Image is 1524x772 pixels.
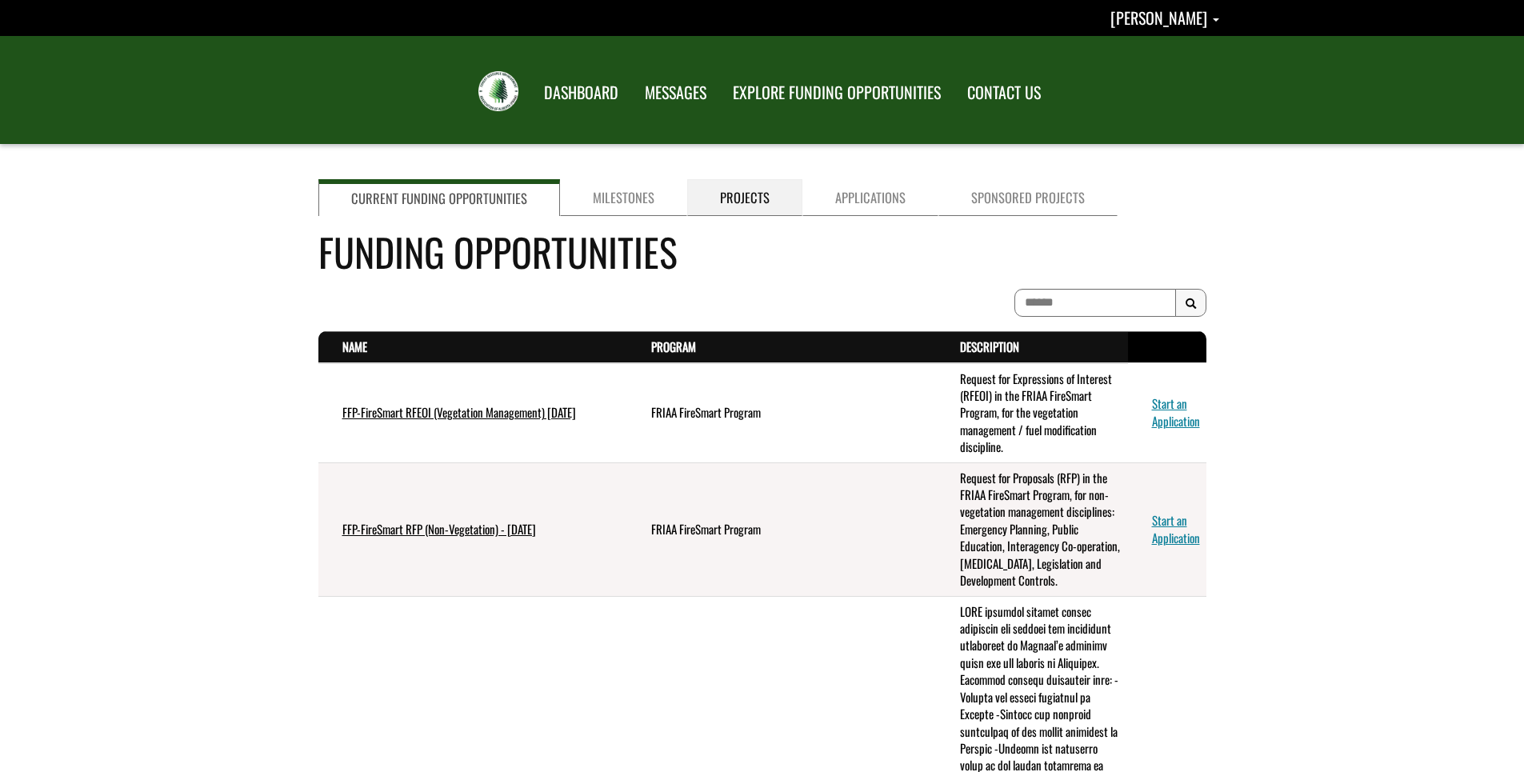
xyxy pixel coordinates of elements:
a: MESSAGES [633,73,718,113]
td: FFP-FireSmart RFP (Non-Vegetation) - July 2025 [318,462,627,596]
a: FFP-FireSmart RFP (Non-Vegetation) - [DATE] [342,520,536,538]
a: Program [651,338,696,355]
td: FFP-FireSmart RFEOI (Vegetation Management) July 2025 [318,363,627,463]
td: Request for Expressions of Interest (RFEOI) in the FRIAA FireSmart Program, for the vegetation ma... [936,363,1128,463]
span: [PERSON_NAME] [1110,6,1207,30]
td: Request for Proposals (RFP) in the FRIAA FireSmart Program, for non-vegetation management discipl... [936,462,1128,596]
a: Current Funding Opportunities [318,179,560,216]
a: Applications [802,179,938,216]
a: EXPLORE FUNDING OPPORTUNITIES [721,73,953,113]
nav: Main Navigation [530,68,1053,113]
td: FRIAA FireSmart Program [627,462,936,596]
a: FFP-FireSmart RFEOI (Vegetation Management) [DATE] [342,403,576,421]
img: FRIAA Submissions Portal [478,71,518,111]
a: Skyler Lewis [1110,6,1219,30]
a: DASHBOARD [532,73,630,113]
button: Search Results [1175,289,1206,318]
td: FRIAA FireSmart Program [627,363,936,463]
a: Start an Application [1152,511,1200,546]
h4: Funding Opportunities [318,223,1206,280]
a: Description [960,338,1019,355]
a: Milestones [560,179,687,216]
a: Start an Application [1152,394,1200,429]
a: Sponsored Projects [938,179,1118,216]
a: Name [342,338,367,355]
a: CONTACT US [955,73,1053,113]
a: Projects [687,179,802,216]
